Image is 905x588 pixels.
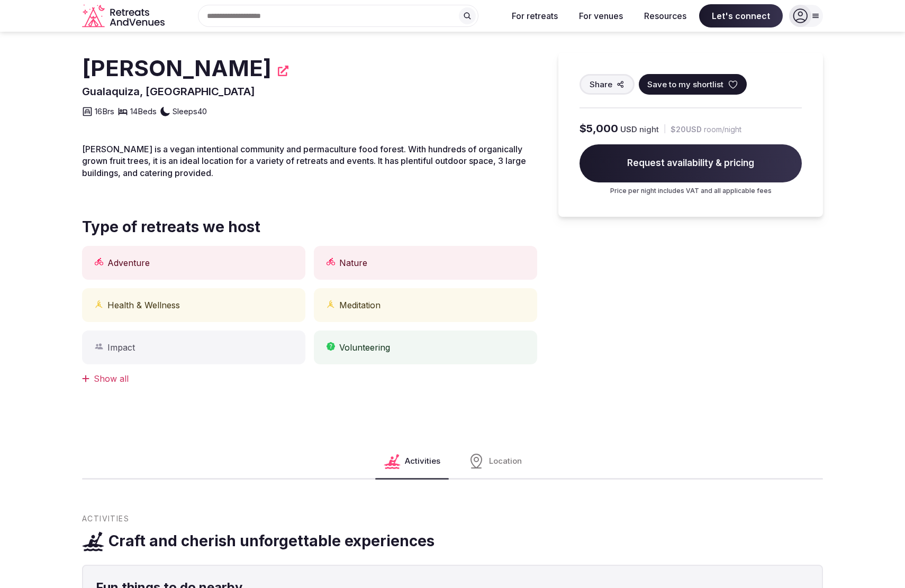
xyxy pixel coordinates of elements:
span: 14 Beds [130,106,157,117]
span: [PERSON_NAME] is a vegan intentional community and permaculture food forest. With hundreds of org... [82,144,526,178]
button: For venues [571,4,631,27]
svg: Retreats and Venues company logo [82,4,167,28]
span: Type of retreats we host [82,217,260,237]
span: Activities [82,513,129,524]
div: | [663,123,666,134]
button: Share [580,74,635,95]
span: Let's connect [699,4,783,27]
span: night [639,124,659,135]
div: Show all [82,373,537,384]
span: room/night [704,124,741,135]
button: Resources [636,4,695,27]
span: Location [489,455,522,466]
p: Price per night includes VAT and all applicable fees [580,187,802,196]
span: Gualaquiza, [GEOGRAPHIC_DATA] [82,85,255,98]
span: Save to my shortlist [647,79,723,90]
span: USD [620,124,637,135]
a: Visit the homepage [82,4,167,28]
span: Share [590,79,612,90]
span: $5,000 [580,121,618,136]
button: For retreats [503,4,566,27]
span: Activities [405,455,440,466]
span: $20 USD [671,124,702,135]
h2: [PERSON_NAME] [82,53,271,84]
h3: Craft and cherish unforgettable experiences [108,531,435,552]
span: Sleeps 40 [173,106,207,117]
span: Request availability & pricing [580,144,802,182]
button: Save to my shortlist [639,74,747,95]
span: 16 Brs [95,106,114,117]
